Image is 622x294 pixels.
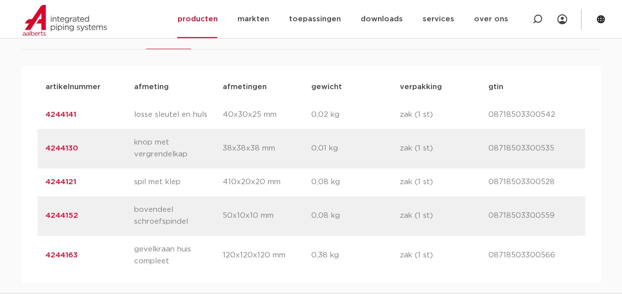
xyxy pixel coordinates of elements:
p: knop met vergrendelkap [134,137,223,160]
p: losse sleutel en huls [134,109,223,121]
p: 410x20x20 mm [223,176,311,188]
p: 08718503300566 [488,249,577,261]
p: zak (1 st) [400,210,488,222]
p: 08718503300559 [488,210,577,222]
p: zak (1 st) [400,249,488,261]
p: artikelnummer [46,81,134,93]
p: 0,02 kg [311,109,400,121]
p: afmeting [134,81,223,93]
p: afmetingen [223,81,311,93]
p: bovendeel schroefspindel [134,204,223,228]
p: 08718503300528 [488,176,577,188]
p: 38x38x38 mm [223,143,311,154]
a: 4244152 [46,212,78,219]
p: zak (1 st) [400,109,488,121]
p: 08718503300542 [488,109,577,121]
p: 0,08 kg [311,176,400,188]
a: 4244130 [46,145,78,152]
p: gtin [488,81,577,93]
p: verpakking [400,81,488,93]
p: zak (1 st) [400,176,488,188]
p: spil met klep [134,176,223,188]
p: 40x30x25 mm [223,109,311,121]
p: gevelkraan huis compleet [134,244,223,267]
a: 4244141 [46,111,76,118]
p: gewicht [311,81,400,93]
p: zak (1 st) [400,143,488,154]
p: 08718503300535 [488,143,577,154]
p: 0,01 kg [311,143,400,154]
p: 50x10x10 mm [223,210,311,222]
p: 0,38 kg [311,249,400,261]
a: 4244163 [46,251,78,259]
p: 0,08 kg [311,210,400,222]
a: 4244121 [46,178,76,186]
p: 120x120x120 mm [223,249,311,261]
